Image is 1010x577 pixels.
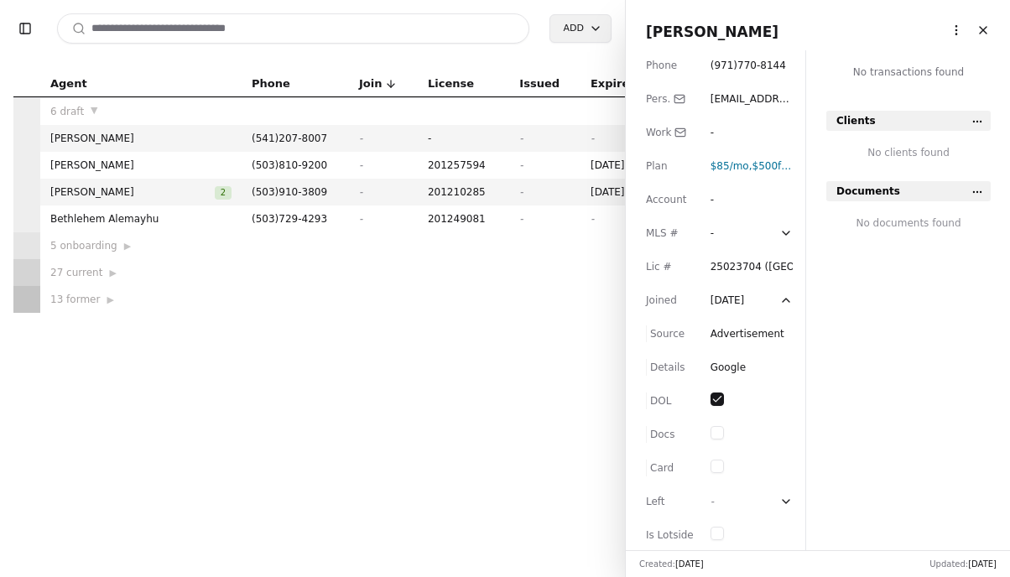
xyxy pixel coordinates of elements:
[519,159,523,171] span: -
[50,130,232,147] span: [PERSON_NAME]
[549,14,612,43] button: Add
[836,112,876,129] span: Clients
[675,559,704,569] span: [DATE]
[50,237,232,254] div: 5 onboarding
[591,133,594,144] span: -
[968,559,997,569] span: [DATE]
[929,558,997,570] div: Updated:
[50,264,232,281] div: 27 current
[359,186,362,198] span: -
[646,158,694,174] div: Plan
[109,266,116,281] span: ▶
[519,75,560,93] span: Issued
[646,57,694,74] div: Phone
[591,213,594,225] span: -
[711,60,786,71] span: ( 971 ) 770 - 8144
[711,93,792,138] span: [EMAIL_ADDRESS][DOMAIN_NAME]
[252,213,327,225] span: ( 503 ) 729 - 4293
[359,75,382,93] span: Join
[711,292,745,309] div: [DATE]
[519,133,523,144] span: -
[50,211,232,227] span: Bethlehem Alemayhu
[646,225,694,242] div: MLS #
[591,157,648,174] span: [DATE]
[252,186,327,198] span: ( 503 ) 910 - 3809
[826,215,991,231] div: No documents found
[519,186,523,198] span: -
[646,325,694,342] div: Source
[50,291,232,308] div: 13 former
[646,426,694,443] div: Docs
[428,157,499,174] span: 201257594
[711,225,741,242] div: -
[107,293,113,308] span: ▶
[639,558,704,570] div: Created:
[826,144,991,161] div: No clients found
[646,460,694,476] div: Card
[836,183,900,200] span: Documents
[519,213,523,225] span: -
[50,184,215,200] span: [PERSON_NAME]
[359,133,362,144] span: -
[711,124,741,141] div: -
[215,184,232,200] button: 2
[711,359,746,376] div: Google
[826,64,991,91] div: No transactions found
[711,258,878,275] div: 25023704 ([GEOGRAPHIC_DATA])
[646,359,694,376] div: Details
[124,239,131,254] span: ▶
[50,103,84,120] span: 6 draft
[252,159,327,171] span: ( 503 ) 810 - 9200
[711,160,749,172] span: $85 /mo
[252,133,327,144] span: ( 541 ) 207 - 8007
[252,75,290,93] span: Phone
[646,392,694,409] div: DOL
[711,325,784,342] div: Advertisement
[646,191,694,208] div: Account
[50,75,87,93] span: Agent
[91,103,97,118] span: ▼
[646,23,778,40] span: [PERSON_NAME]
[50,157,232,174] span: [PERSON_NAME]
[711,496,714,507] span: -
[646,124,694,141] div: Work
[752,160,794,172] span: $500 fee
[428,211,499,227] span: 201249081
[646,91,694,107] div: Pers.
[591,184,648,200] span: [DATE]
[646,258,694,275] div: Lic #
[428,184,499,200] span: 201210285
[359,159,362,171] span: -
[591,75,636,93] span: Expires
[646,527,694,543] div: Is Lotside
[646,493,694,510] div: Left
[359,213,362,225] span: -
[646,292,694,309] div: Joined
[711,191,741,208] div: -
[711,160,752,172] span: ,
[428,130,499,147] span: -
[428,75,474,93] span: License
[215,186,232,200] span: 2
